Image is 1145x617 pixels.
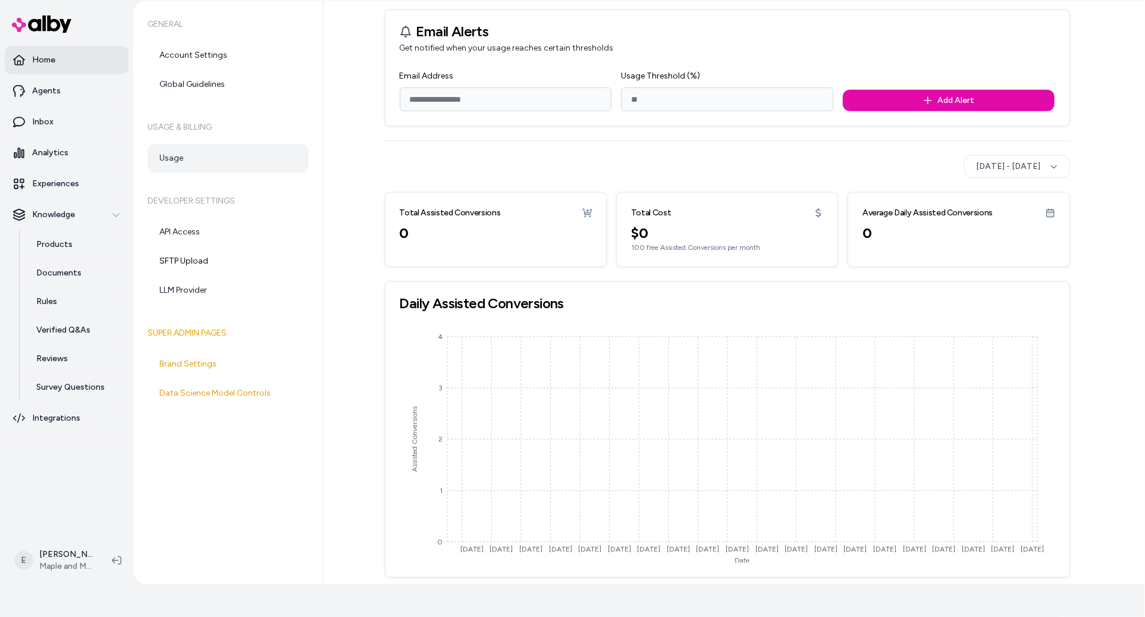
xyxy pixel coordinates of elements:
h3: Email Alerts [416,24,489,39]
tspan: [DATE] [843,546,867,554]
a: Rules [24,287,128,316]
tspan: [DATE] [667,546,690,554]
p: Get notified when your usage reaches certain thresholds [400,42,1055,54]
tspan: [DATE] [1021,546,1044,554]
tspan: [DATE] [902,546,926,554]
a: Agents [5,77,128,105]
p: Survey Questions [36,381,105,393]
tspan: Date [735,556,749,565]
h6: Usage & Billing [148,111,309,144]
a: Verified Q&As [24,316,128,344]
tspan: [DATE] [548,546,572,554]
a: Experiences [5,170,128,198]
a: API Access [148,218,309,246]
p: Inbox [32,116,54,128]
div: 0 [400,224,592,243]
tspan: 4 [438,333,443,341]
tspan: [DATE] [637,546,660,554]
tspan: [DATE] [726,546,749,554]
tspan: [DATE] [991,546,1014,554]
a: Data Science Model Controls [148,379,309,408]
tspan: [DATE] [755,546,778,554]
a: Account Settings [148,41,309,70]
tspan: 2 [438,436,443,444]
label: Email Address [400,71,454,81]
h3: Total Cost [631,207,672,219]
button: Knowledge [5,201,128,229]
tspan: [DATE] [962,546,985,554]
p: Knowledge [32,209,75,221]
p: Integrations [32,412,80,424]
p: Experiences [32,178,79,190]
p: [PERSON_NAME] [39,549,93,560]
tspan: [DATE] [785,546,808,554]
span: Maple and Mocha Coffee [39,560,93,572]
p: Documents [36,267,81,279]
button: E[PERSON_NAME]Maple and Mocha Coffee [7,541,102,580]
p: Analytics [32,147,68,159]
a: Survey Questions [24,373,128,402]
a: SFTP Upload [148,247,309,275]
a: Integrations [5,404,128,433]
tspan: [DATE] [460,546,483,554]
tspan: 1 [440,487,443,495]
p: Products [36,239,73,250]
span: E [14,551,33,570]
p: Rules [36,296,57,308]
p: Home [32,54,55,66]
tspan: 3 [438,384,443,393]
a: Inbox [5,108,128,136]
h3: Daily Assisted Conversions [400,296,1055,311]
h3: Average Daily Assisted Conversions [862,207,993,219]
a: Usage [148,144,309,173]
tspan: [DATE] [873,546,896,554]
tspan: 0 [437,538,443,546]
button: [DATE] - [DATE] [964,155,1070,178]
p: Agents [32,85,61,97]
tspan: [DATE] [696,546,719,554]
h3: Total Assisted Conversions [400,207,501,219]
a: Brand Settings [148,350,309,378]
h6: Super Admin Pages [148,317,309,350]
a: Analytics [5,139,128,167]
a: Documents [24,259,128,287]
tspan: [DATE] [607,546,630,554]
div: 0 [862,224,1055,243]
tspan: [DATE] [578,546,601,554]
a: Home [5,46,128,74]
label: Usage Threshold (%) [621,71,700,81]
a: Reviews [24,344,128,373]
button: Add Alert [843,90,1055,111]
h6: General [148,8,309,41]
tspan: [DATE] [490,546,513,554]
tspan: [DATE] [519,546,542,554]
p: Reviews [36,353,68,365]
tspan: Assisted Conversions [410,407,419,472]
div: $ 0 [631,224,823,243]
div: 100 free Assisted Conversions per month [631,243,823,252]
p: Verified Q&As [36,324,90,336]
h6: Developer Settings [148,184,309,218]
a: Products [24,230,128,259]
tspan: [DATE] [814,546,837,554]
img: alby Logo [12,15,71,33]
tspan: [DATE] [932,546,955,554]
a: Global Guidelines [148,70,309,99]
a: LLM Provider [148,276,309,305]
